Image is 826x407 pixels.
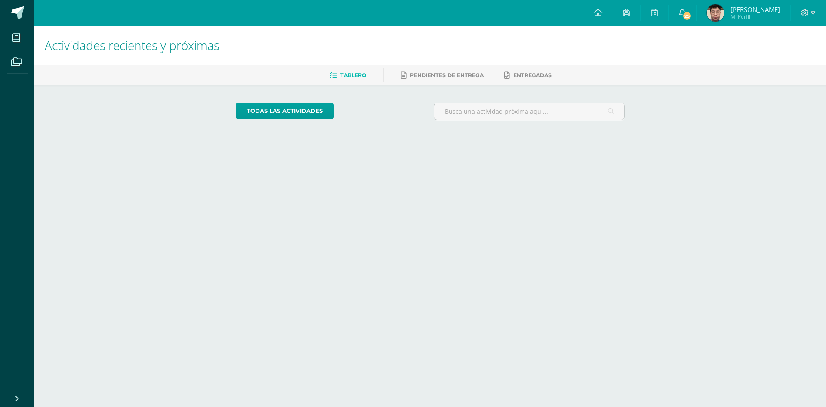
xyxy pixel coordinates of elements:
[504,68,552,82] a: Entregadas
[682,11,692,21] span: 25
[410,72,484,78] span: Pendientes de entrega
[730,13,780,20] span: Mi Perfil
[730,5,780,14] span: [PERSON_NAME]
[513,72,552,78] span: Entregadas
[340,72,366,78] span: Tablero
[330,68,366,82] a: Tablero
[401,68,484,82] a: Pendientes de entrega
[45,37,219,53] span: Actividades recientes y próximas
[434,103,625,120] input: Busca una actividad próxima aquí...
[236,103,334,119] a: todas las Actividades
[707,4,724,22] img: 0289aebecc762b59376f8b5324734b79.png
